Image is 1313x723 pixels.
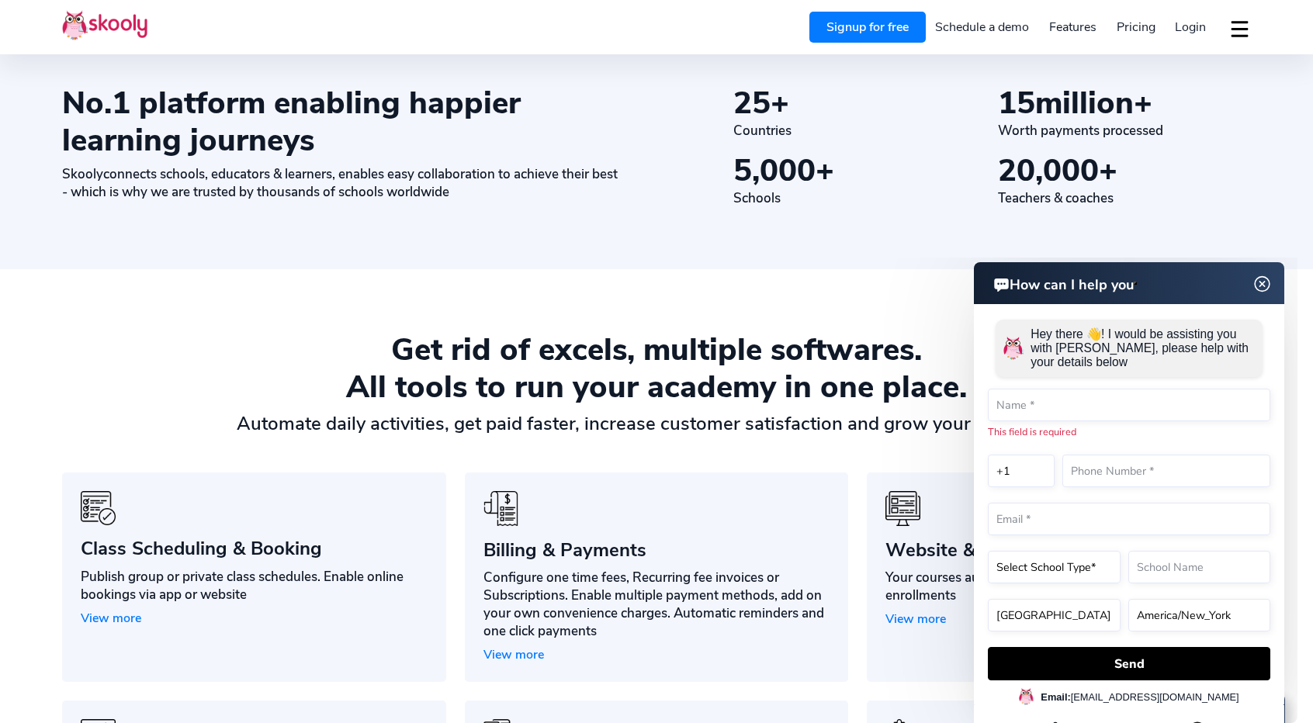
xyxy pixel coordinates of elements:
a: Signup for free [809,12,926,43]
span: 20,000 [998,150,1099,192]
div: + [998,152,1251,189]
div: Get rid of excels, multiple softwares. [62,331,1251,368]
div: + [733,85,986,122]
div: + [733,152,986,189]
div: All tools to run your academy in one place. [62,368,1251,406]
a: Login [1165,15,1216,40]
span: Pricing [1117,19,1155,36]
img: icon-benefits-3 [81,491,116,525]
a: Schedule a demo [926,15,1040,40]
span: 15 [998,82,1035,124]
a: Features [1039,15,1107,40]
div: Publish group or private class schedules. Enable online bookings via app or website [81,568,428,604]
a: icon-benefits-3Class Scheduling & BookingPublish group or private class schedules. Enable online ... [62,472,446,682]
span: 5,000 [733,150,816,192]
div: No.1 platform enabling happier learning journeys [62,85,622,159]
div: Configure one time fees, Recurring fee invoices or Subscriptions. Enable multiple payment methods... [483,569,830,640]
a: icon-benefits-10Billing & PaymentsConfigure one time fees, Recurring fee invoices or Subscription... [465,472,849,682]
div: Class Scheduling & Booking [81,537,428,560]
div: Worth payments processed [998,122,1251,140]
span: Skooly [62,165,103,183]
a: Pricing [1107,15,1166,40]
img: icon-benefits-10 [483,491,518,526]
img: Skooly [62,10,147,40]
div: million+ [998,85,1251,122]
div: Automate daily activities, get paid faster, increase customer satisfaction and grow your enrollments [62,412,1251,435]
span: 25 [733,82,771,124]
div: connects schools, educators & learners, enables easy collaboration to achieve their best - which ... [62,165,622,201]
span: View more [81,610,141,627]
div: Billing & Payments [483,538,830,562]
div: Teachers & coaches [998,189,1251,207]
div: Schools [733,189,986,207]
span: Login [1175,19,1206,36]
button: dropdown menu [1228,11,1251,47]
span: View more [483,646,544,663]
div: Countries [733,122,986,140]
